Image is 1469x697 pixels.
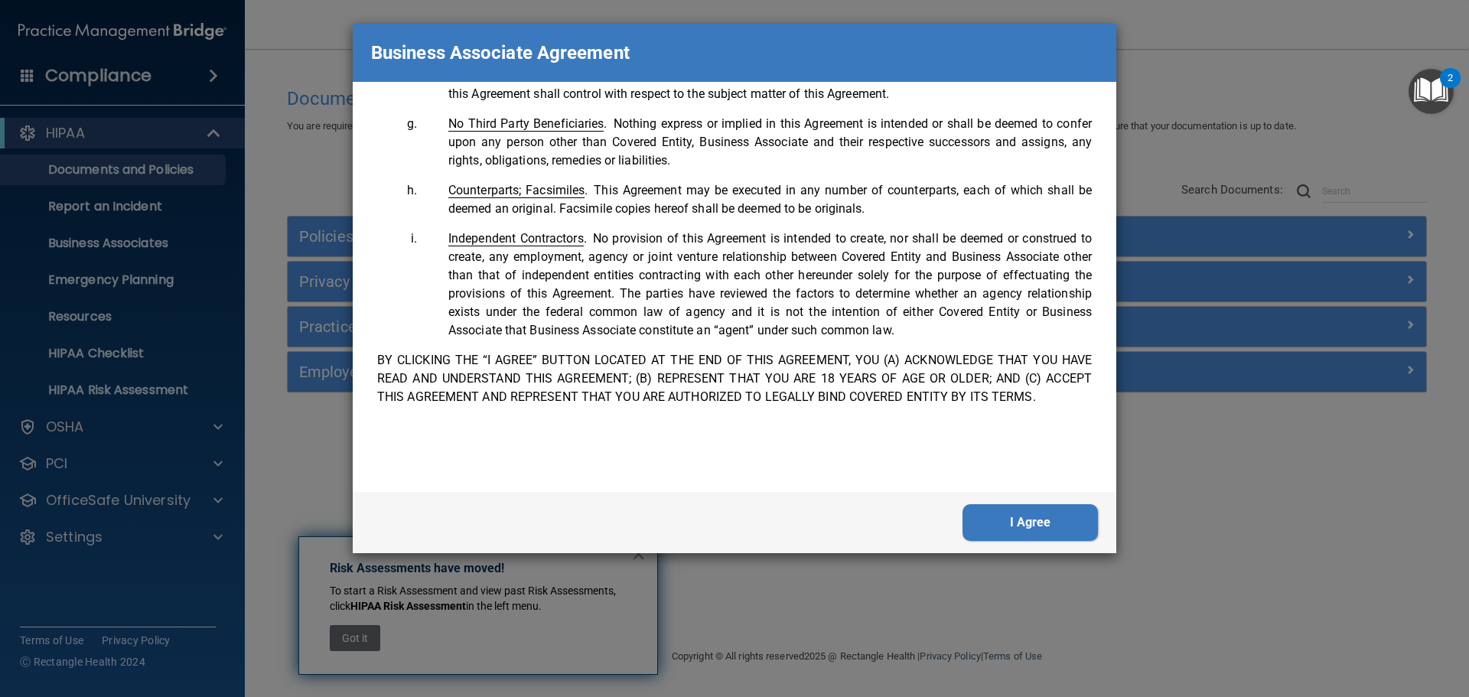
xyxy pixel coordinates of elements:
span: . [448,183,588,197]
button: Open Resource Center, 2 new notifications [1409,69,1454,114]
button: I Agree [963,504,1098,541]
li: This Agreement may be executed in any number of counterparts, each of which shall be deemed an or... [420,181,1092,218]
span: . [448,231,587,246]
span: No Third Party Beneficiaries [448,116,604,132]
li: Nothing express or implied in this Agreement is intended or shall be deemed to confer upon any pe... [420,115,1092,170]
p: BY CLICKING THE “I AGREE” BUTTON LOCATED AT THE END OF THIS AGREEMENT, YOU (A) ACKNOWLEDGE THAT Y... [377,351,1092,406]
span: Independent Contractors [448,231,584,246]
span: Counterparts; Facsimiles [448,183,585,198]
iframe: Drift Widget Chat Controller [1204,588,1451,650]
li: No provision of this Agreement is intended to create, nor shall be deemed or construed to create,... [420,230,1092,340]
p: Business Associate Agreement [371,36,630,70]
span: . [448,116,607,131]
div: 2 [1448,78,1453,98]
